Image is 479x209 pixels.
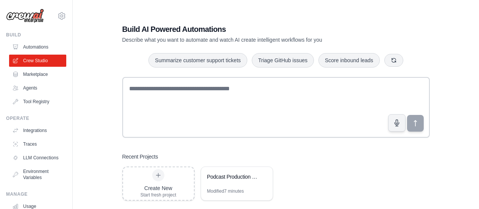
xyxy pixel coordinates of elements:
button: Summarize customer support tickets [148,53,247,68]
a: Crew Studio [9,55,66,67]
div: Podcast Production Suite [207,173,259,181]
button: Get new suggestions [384,54,403,67]
a: Integrations [9,124,66,137]
div: Modified 7 minutes [207,188,244,194]
div: Build [6,32,66,38]
button: Triage GitHub issues [252,53,314,68]
a: Agents [9,82,66,94]
button: Score inbound leads [318,53,380,68]
p: Describe what you want to automate and watch AI create intelligent workflows for you [122,36,377,44]
div: Create New [140,184,176,192]
a: Environment Variables [9,165,66,184]
h3: Recent Projects [122,153,158,160]
div: Manage [6,191,66,197]
a: Automations [9,41,66,53]
h1: Build AI Powered Automations [122,24,377,35]
img: Logo [6,9,44,23]
a: LLM Connections [9,152,66,164]
a: Tool Registry [9,96,66,108]
div: Operate [6,115,66,121]
button: Click to speak your automation idea [388,114,406,132]
div: Start fresh project [140,192,176,198]
a: Marketplace [9,68,66,80]
a: Traces [9,138,66,150]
